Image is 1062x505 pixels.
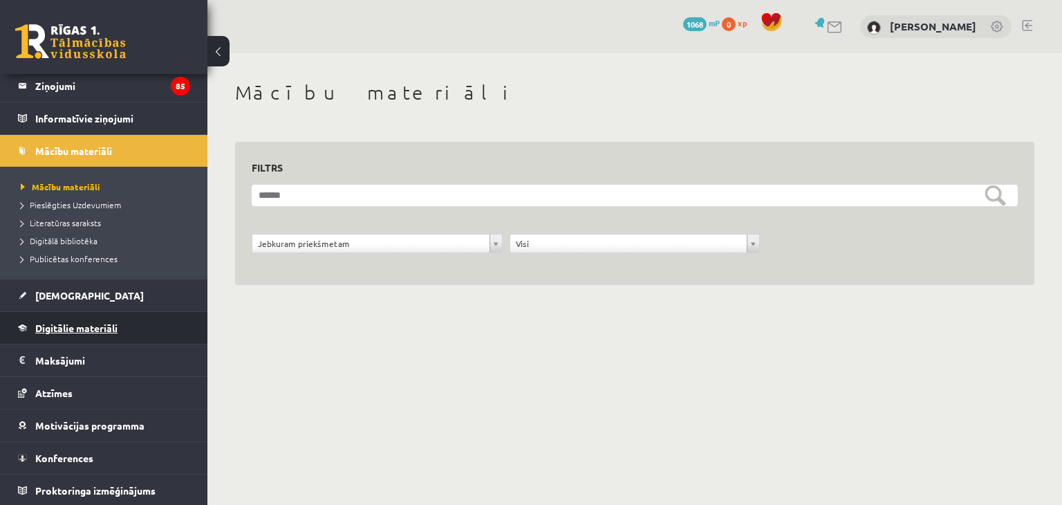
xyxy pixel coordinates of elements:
span: Digitālā bibliotēka [21,235,97,246]
a: [DEMOGRAPHIC_DATA] [18,279,190,311]
span: Mācību materiāli [21,181,100,192]
span: Mācību materiāli [35,145,112,157]
span: mP [709,17,720,28]
a: Ziņojumi85 [18,70,190,102]
a: Mācību materiāli [18,135,190,167]
span: Proktoringa izmēģinājums [35,484,156,497]
a: Digitālie materiāli [18,312,190,344]
span: [DEMOGRAPHIC_DATA] [35,289,144,302]
a: Maksājumi [18,345,190,376]
span: xp [738,17,747,28]
span: Digitālie materiāli [35,322,118,334]
span: 1068 [683,17,707,31]
span: Motivācijas programma [35,419,145,432]
a: Digitālā bibliotēka [21,235,194,247]
a: Jebkuram priekšmetam [252,235,502,252]
span: Jebkuram priekšmetam [258,235,484,252]
a: Pieslēgties Uzdevumiem [21,199,194,211]
a: Publicētas konferences [21,252,194,265]
a: Rīgas 1. Tālmācības vidusskola [15,24,126,59]
legend: Ziņojumi [35,70,190,102]
a: Literatūras saraksts [21,217,194,229]
span: Konferences [35,452,93,464]
span: Visi [516,235,742,252]
span: Atzīmes [35,387,73,399]
legend: Informatīvie ziņojumi [35,102,190,134]
a: Konferences [18,442,190,474]
h3: Filtrs [252,158,1001,177]
a: [PERSON_NAME] [890,19,976,33]
img: Āris Voronovs [867,21,881,35]
a: Atzīmes [18,377,190,409]
i: 85 [171,77,190,95]
span: Pieslēgties Uzdevumiem [21,199,121,210]
span: Literatūras saraksts [21,217,101,228]
a: Informatīvie ziņojumi [18,102,190,134]
a: 0 xp [722,17,754,28]
a: Mācību materiāli [21,181,194,193]
legend: Maksājumi [35,345,190,376]
span: 0 [722,17,736,31]
a: Visi [510,235,760,252]
span: Publicētas konferences [21,253,118,264]
a: Motivācijas programma [18,410,190,441]
h1: Mācību materiāli [235,81,1034,104]
a: 1068 mP [683,17,720,28]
